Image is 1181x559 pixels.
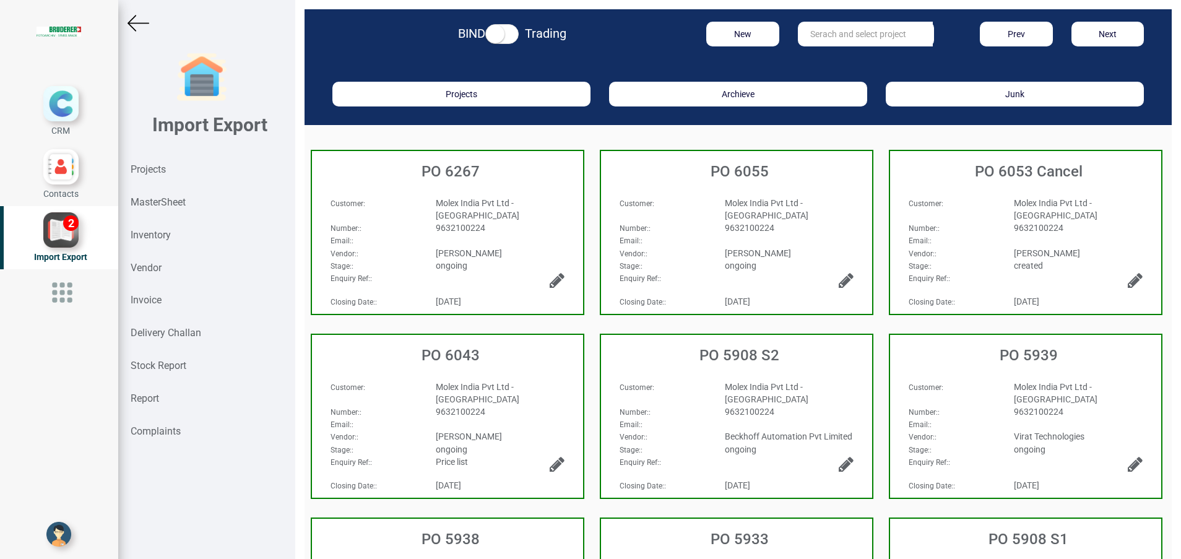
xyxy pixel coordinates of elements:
[436,297,461,306] span: [DATE]
[131,327,201,339] strong: Delivery Challan
[980,22,1052,46] button: Prev
[436,457,468,467] span: Price list
[525,26,566,41] strong: Trading
[909,262,932,271] span: :
[318,163,583,180] h3: PO 6267
[331,249,358,258] span: :
[331,298,375,306] strong: Closing Date:
[607,347,872,363] h3: PO 5908 S2
[1014,261,1043,271] span: created
[332,82,590,106] button: Projects
[1014,444,1045,454] span: ongoing
[909,420,930,429] strong: Email:
[1014,198,1097,220] span: Molex India Pvt Ltd - [GEOGRAPHIC_DATA]
[51,126,70,136] span: CRM
[725,407,774,417] span: 9632100224
[331,383,365,392] span: :
[620,236,642,245] span: :
[607,163,872,180] h3: PO 6055
[620,458,661,467] span: :
[331,458,370,467] strong: Enquiry Ref:
[909,446,932,454] span: :
[620,298,664,306] strong: Closing Date:
[1014,382,1097,404] span: Molex India Pvt Ltd - [GEOGRAPHIC_DATA]
[1014,248,1080,258] span: [PERSON_NAME]
[620,458,659,467] strong: Enquiry Ref:
[436,223,485,233] span: 9632100224
[620,420,641,429] strong: Email:
[620,433,647,441] span: :
[607,531,872,547] h3: PO 5933
[620,262,642,271] span: :
[331,383,363,392] strong: Customer
[436,248,502,258] span: [PERSON_NAME]
[620,274,661,283] span: :
[909,274,948,283] strong: Enquiry Ref:
[131,163,166,175] strong: Projects
[620,249,647,258] span: :
[620,298,666,306] span: :
[131,262,162,274] strong: Vendor
[620,446,642,454] span: :
[620,274,659,283] strong: Enquiry Ref:
[331,224,360,233] strong: Number:
[331,446,352,454] strong: Stage:
[331,274,370,283] strong: Enquiry Ref:
[725,480,750,490] span: [DATE]
[131,229,171,241] strong: Inventory
[909,262,930,271] strong: Stage:
[318,531,583,547] h3: PO 5938
[620,249,646,258] strong: Vendor:
[436,480,461,490] span: [DATE]
[331,433,357,441] strong: Vendor:
[436,407,485,417] span: 9632100224
[620,446,641,454] strong: Stage:
[318,347,583,363] h3: PO 6043
[620,433,646,441] strong: Vendor:
[609,82,867,106] button: Archieve
[331,249,357,258] strong: Vendor:
[909,249,935,258] strong: Vendor:
[331,408,360,417] strong: Number:
[436,198,519,220] span: Molex India Pvt Ltd - [GEOGRAPHIC_DATA]
[620,199,654,208] span: :
[331,446,353,454] span: :
[896,163,1161,180] h3: PO 6053 Cancel
[909,482,953,490] strong: Closing Date:
[909,236,932,245] span: :
[909,420,932,429] span: :
[620,408,649,417] strong: Number:
[63,215,79,231] div: 2
[1014,407,1063,417] span: 9632100224
[620,224,651,233] span: :
[131,196,186,208] strong: MasterSheet
[331,199,363,208] strong: Customer
[331,298,377,306] span: :
[725,198,808,220] span: Molex India Pvt Ltd - [GEOGRAPHIC_DATA]
[909,408,940,417] span: :
[909,224,938,233] strong: Number:
[909,482,955,490] span: :
[909,298,955,306] span: :
[725,297,750,306] span: [DATE]
[620,408,651,417] span: :
[620,420,642,429] span: :
[620,224,649,233] strong: Number:
[436,382,519,404] span: Molex India Pvt Ltd - [GEOGRAPHIC_DATA]
[331,199,365,208] span: :
[131,425,181,437] strong: Complaints
[620,482,664,490] strong: Closing Date:
[620,262,641,271] strong: Stage:
[43,189,79,199] span: Contacts
[620,236,641,245] strong: Email:
[131,392,159,404] strong: Report
[331,408,361,417] span: :
[331,262,353,271] span: :
[725,248,791,258] span: [PERSON_NAME]
[909,408,938,417] strong: Number:
[331,224,361,233] span: :
[1014,297,1039,306] span: [DATE]
[725,223,774,233] span: 9632100224
[909,224,940,233] span: :
[152,114,267,136] b: Import Export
